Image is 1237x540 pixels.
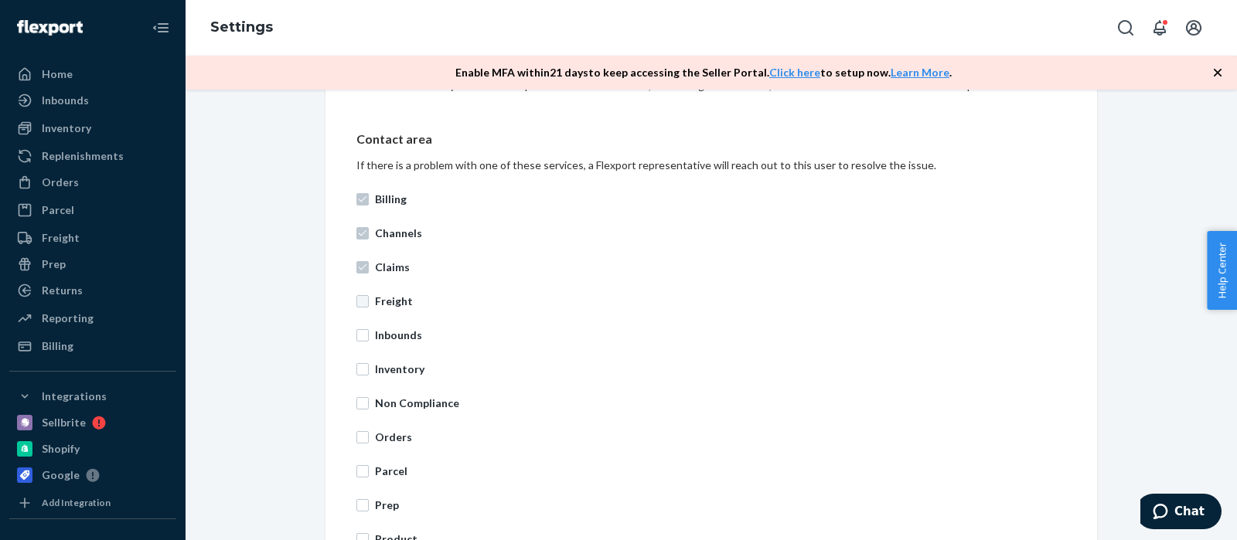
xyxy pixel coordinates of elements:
a: Learn More [891,66,949,79]
p: Channels [375,226,1066,241]
input: Channels [356,227,369,239]
a: Settings [210,19,273,36]
button: Open account menu [1178,12,1209,43]
a: Home [9,62,176,87]
a: Google [9,463,176,487]
div: Billing [42,338,73,354]
input: Orders [356,431,369,443]
p: Parcel [375,464,1066,479]
p: Orders [375,430,1066,445]
div: Google [42,467,80,483]
a: Reporting [9,306,176,331]
input: Non Compliance [356,397,369,409]
input: Parcel [356,465,369,477]
button: Integrations [9,384,176,409]
a: Orders [9,170,176,195]
div: Add Integration [42,496,111,509]
img: Flexport logo [17,20,83,36]
div: Returns [42,283,83,298]
button: Open notifications [1144,12,1175,43]
p: Claims [375,260,1066,275]
div: If there is a problem with one of these services, a Flexport representative will reach out to thi... [356,158,1066,173]
div: Inbounds [42,93,89,108]
div: Prep [42,256,66,272]
p: Prep [375,498,1066,513]
a: Click here [769,66,820,79]
p: Inbounds [375,328,1066,343]
a: Shopify [9,436,176,461]
ol: breadcrumbs [198,5,285,50]
input: Inbounds [356,329,369,341]
input: Inventory [356,363,369,375]
div: Shopify [42,441,80,457]
input: Claims [356,261,369,273]
div: Inventory [42,121,91,136]
p: Billing [375,192,1066,207]
a: Inbounds [9,88,176,113]
a: Freight [9,226,176,250]
div: Sellbrite [42,415,86,430]
div: Reporting [42,311,94,326]
input: Prep [356,499,369,511]
a: Replenishments [9,144,176,168]
div: Replenishments [42,148,124,164]
button: Open Search Box [1110,12,1141,43]
button: Close Navigation [145,12,176,43]
a: Add Integration [9,494,176,512]
a: Billing [9,334,176,358]
a: Returns [9,278,176,303]
a: Inventory [9,116,176,141]
input: Freight [356,295,369,307]
button: Help Center [1207,231,1237,310]
a: Prep [9,252,176,277]
div: Freight [42,230,80,246]
p: Enable MFA within 21 days to keep accessing the Seller Portal. to setup now. . [455,65,952,80]
iframe: Opens a widget where you can chat to one of our agents [1140,494,1222,532]
p: Contact area [356,131,1066,148]
input: Billing [356,193,369,205]
a: Parcel [9,198,176,222]
a: Sellbrite [9,410,176,435]
p: Non Compliance [375,396,1066,411]
p: Freight [375,294,1066,309]
p: Inventory [375,362,1066,377]
div: Integrations [42,389,107,404]
div: Parcel [42,202,74,218]
div: Home [42,66,73,82]
div: Orders [42,175,79,190]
